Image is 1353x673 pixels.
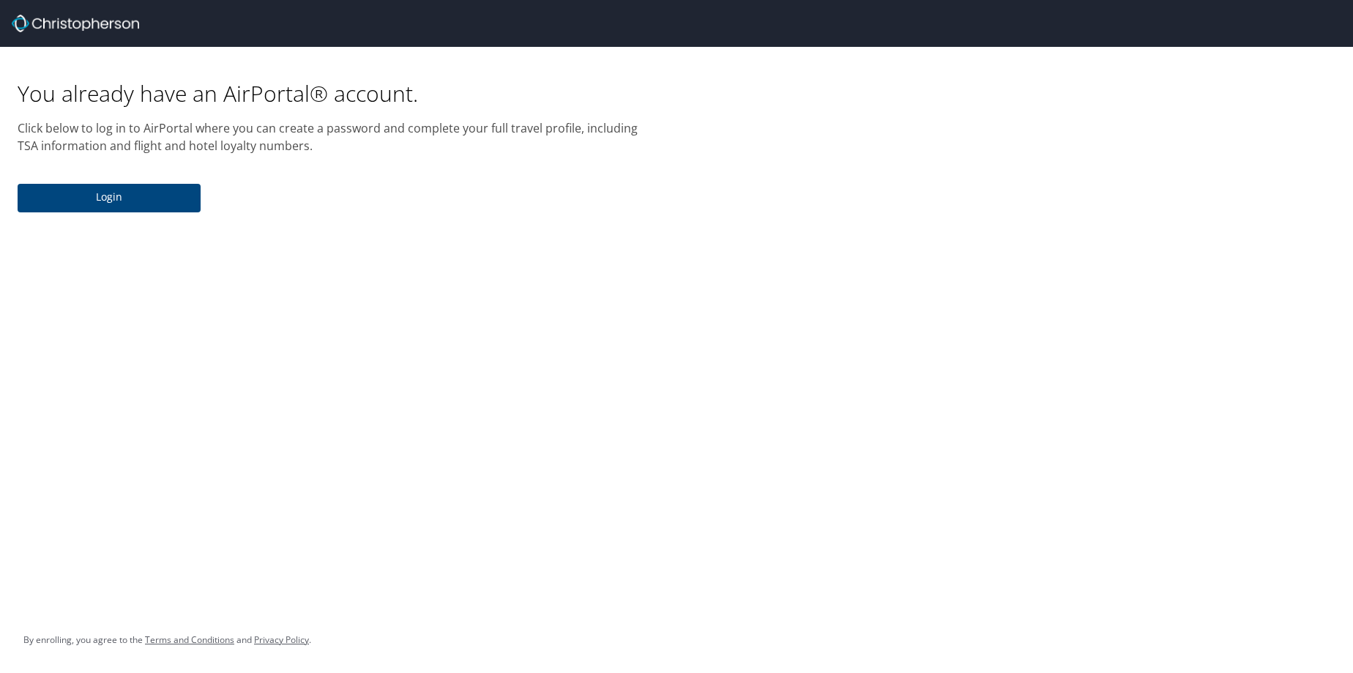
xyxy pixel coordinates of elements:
[29,188,189,207] span: Login
[18,119,659,155] p: Click below to log in to AirPortal where you can create a password and complete your full travel ...
[18,79,659,108] h1: You already have an AirPortal® account.
[23,622,311,658] div: By enrolling, you agree to the and .
[12,15,139,32] img: cbt logo
[145,633,234,646] a: Terms and Conditions
[18,184,201,212] button: Login
[254,633,309,646] a: Privacy Policy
